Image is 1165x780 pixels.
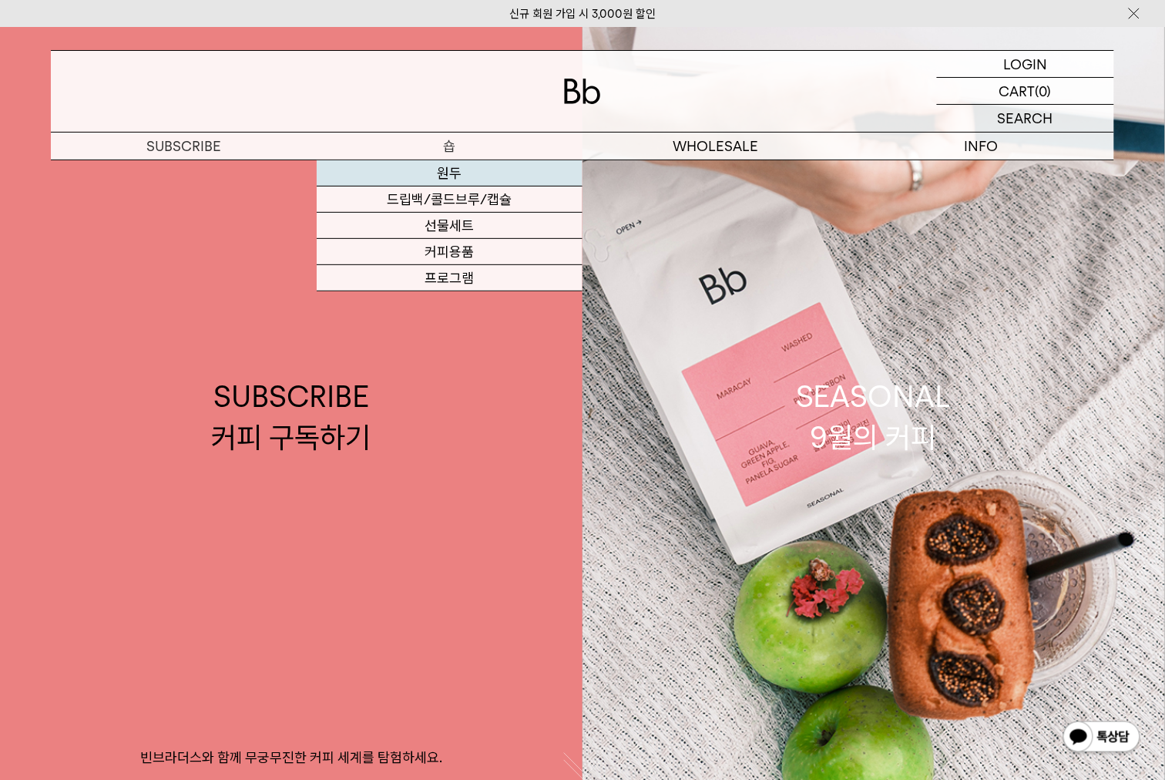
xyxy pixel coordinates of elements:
p: LOGIN [1004,51,1048,77]
p: (0) [1036,78,1052,104]
a: 프로그램 [317,265,582,291]
img: 카카오톡 채널 1:1 채팅 버튼 [1062,720,1142,757]
div: SUBSCRIBE 커피 구독하기 [212,376,371,458]
img: 로고 [564,79,601,104]
a: LOGIN [937,51,1114,78]
a: 드립백/콜드브루/캡슐 [317,187,582,213]
p: WHOLESALE [582,133,848,160]
a: 선물세트 [317,213,582,239]
a: 숍 [317,133,582,160]
a: 신규 회원 가입 시 3,000원 할인 [509,7,656,21]
p: SEARCH [998,105,1053,132]
div: SEASONAL 9월의 커피 [796,376,952,458]
a: 원두 [317,160,582,187]
a: SUBSCRIBE [51,133,317,160]
p: CART [999,78,1036,104]
a: 커피용품 [317,239,582,265]
a: CART (0) [937,78,1114,105]
p: INFO [848,133,1114,160]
